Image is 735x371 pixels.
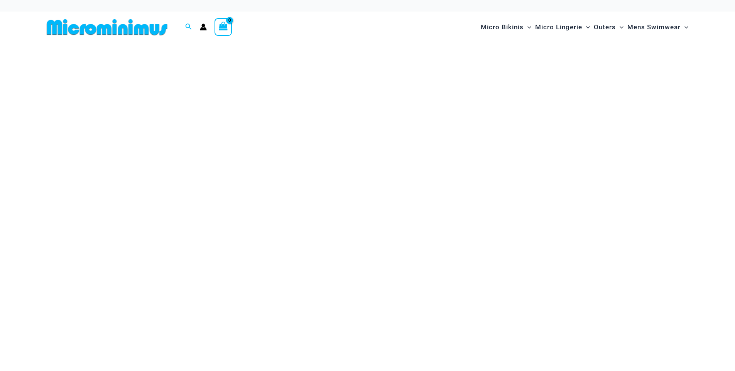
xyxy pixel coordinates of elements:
[594,17,616,37] span: Outers
[592,15,625,39] a: OutersMenu ToggleMenu Toggle
[215,18,232,36] a: View Shopping Cart, empty
[200,24,207,30] a: Account icon link
[479,15,533,39] a: Micro BikinisMenu ToggleMenu Toggle
[524,17,531,37] span: Menu Toggle
[478,14,692,40] nav: Site Navigation
[616,17,623,37] span: Menu Toggle
[44,19,171,36] img: MM SHOP LOGO FLAT
[533,15,592,39] a: Micro LingerieMenu ToggleMenu Toggle
[627,17,681,37] span: Mens Swimwear
[681,17,688,37] span: Menu Toggle
[481,17,524,37] span: Micro Bikinis
[582,17,590,37] span: Menu Toggle
[625,15,690,39] a: Mens SwimwearMenu ToggleMenu Toggle
[185,22,192,32] a: Search icon link
[535,17,582,37] span: Micro Lingerie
